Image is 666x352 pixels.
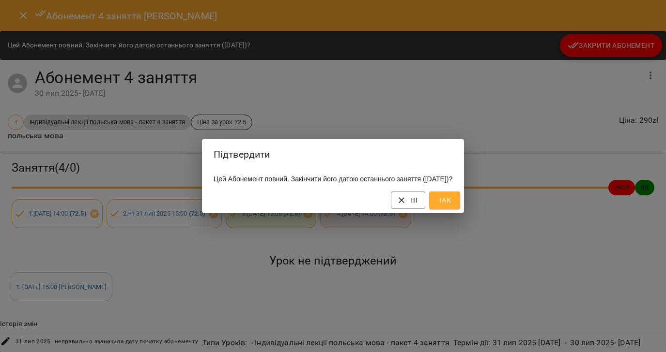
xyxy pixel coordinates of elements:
[391,191,425,209] button: Ні
[399,194,418,206] span: Ні
[202,170,464,188] div: Цей Абонемент повний. Закінчити його датою останнього заняття ([DATE])?
[429,191,460,209] button: Так
[214,147,452,162] h2: Підтвердити
[437,194,452,206] span: Так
